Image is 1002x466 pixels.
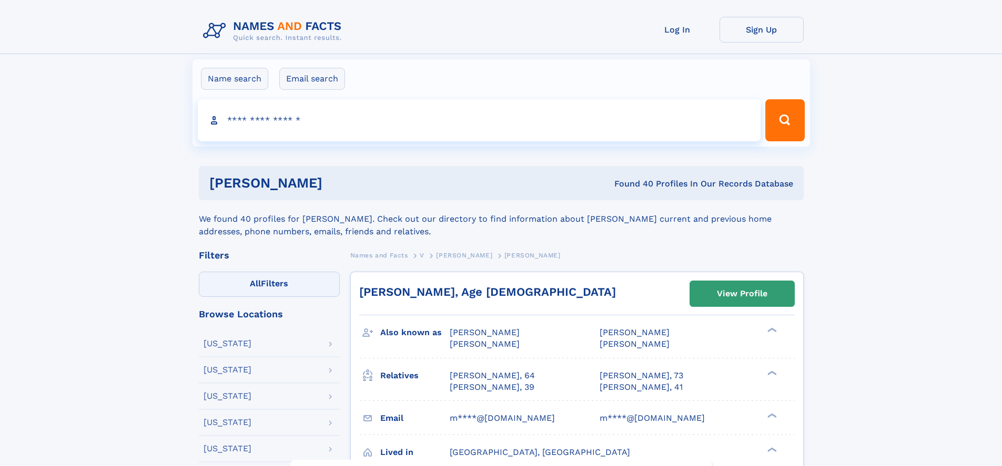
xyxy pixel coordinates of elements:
[765,369,777,376] div: ❯
[720,17,804,43] a: Sign Up
[199,200,804,238] div: We found 40 profiles for [PERSON_NAME]. Check out our directory to find information about [PERSON...
[250,278,261,288] span: All
[359,285,616,298] a: [PERSON_NAME], Age [DEMOGRAPHIC_DATA]
[450,370,535,381] a: [PERSON_NAME], 64
[600,327,670,337] span: [PERSON_NAME]
[436,252,492,259] span: [PERSON_NAME]
[450,339,520,349] span: [PERSON_NAME]
[204,366,251,374] div: [US_STATE]
[635,17,720,43] a: Log In
[690,281,794,306] a: View Profile
[450,381,534,393] a: [PERSON_NAME], 39
[600,370,683,381] a: [PERSON_NAME], 73
[198,99,761,141] input: search input
[600,339,670,349] span: [PERSON_NAME]
[765,99,804,141] button: Search Button
[204,444,251,453] div: [US_STATE]
[765,446,777,453] div: ❯
[450,327,520,337] span: [PERSON_NAME]
[380,367,450,385] h3: Relatives
[279,68,345,90] label: Email search
[420,248,424,262] a: V
[350,248,408,262] a: Names and Facts
[199,251,340,260] div: Filters
[765,327,777,334] div: ❯
[765,412,777,419] div: ❯
[468,178,793,190] div: Found 40 Profiles In Our Records Database
[450,447,630,457] span: [GEOGRAPHIC_DATA], [GEOGRAPHIC_DATA]
[717,282,767,306] div: View Profile
[201,68,268,90] label: Name search
[199,272,340,297] label: Filters
[436,248,492,262] a: [PERSON_NAME]
[199,17,350,45] img: Logo Names and Facts
[204,418,251,427] div: [US_STATE]
[380,409,450,427] h3: Email
[380,324,450,341] h3: Also known as
[204,339,251,348] div: [US_STATE]
[380,443,450,461] h3: Lived in
[199,309,340,319] div: Browse Locations
[420,252,424,259] span: V
[209,177,469,190] h1: [PERSON_NAME]
[600,381,683,393] a: [PERSON_NAME], 41
[504,252,561,259] span: [PERSON_NAME]
[204,392,251,400] div: [US_STATE]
